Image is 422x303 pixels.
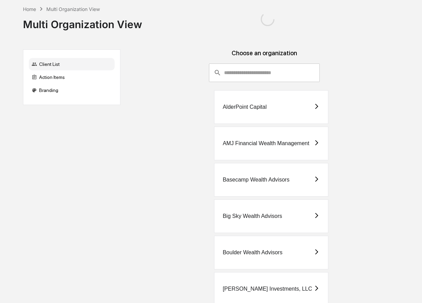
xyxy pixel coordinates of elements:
div: [PERSON_NAME] Investments, LLC [223,286,312,292]
div: Action Items [29,71,115,83]
div: AlderPoint Capital [223,104,267,110]
div: consultant-dashboard__filter-organizations-search-bar [209,63,320,82]
div: AMJ Financial Wealth Management [223,140,309,147]
div: Boulder Wealth Advisors [223,249,282,256]
div: Branding [29,84,115,96]
div: Big Sky Wealth Advisors [223,213,282,219]
div: Choose an organization [126,49,403,63]
div: Multi Organization View [46,6,100,12]
div: Basecamp Wealth Advisors [223,177,289,183]
div: Multi Organization View [23,13,142,31]
div: Home [23,6,36,12]
div: Client List [29,58,115,70]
